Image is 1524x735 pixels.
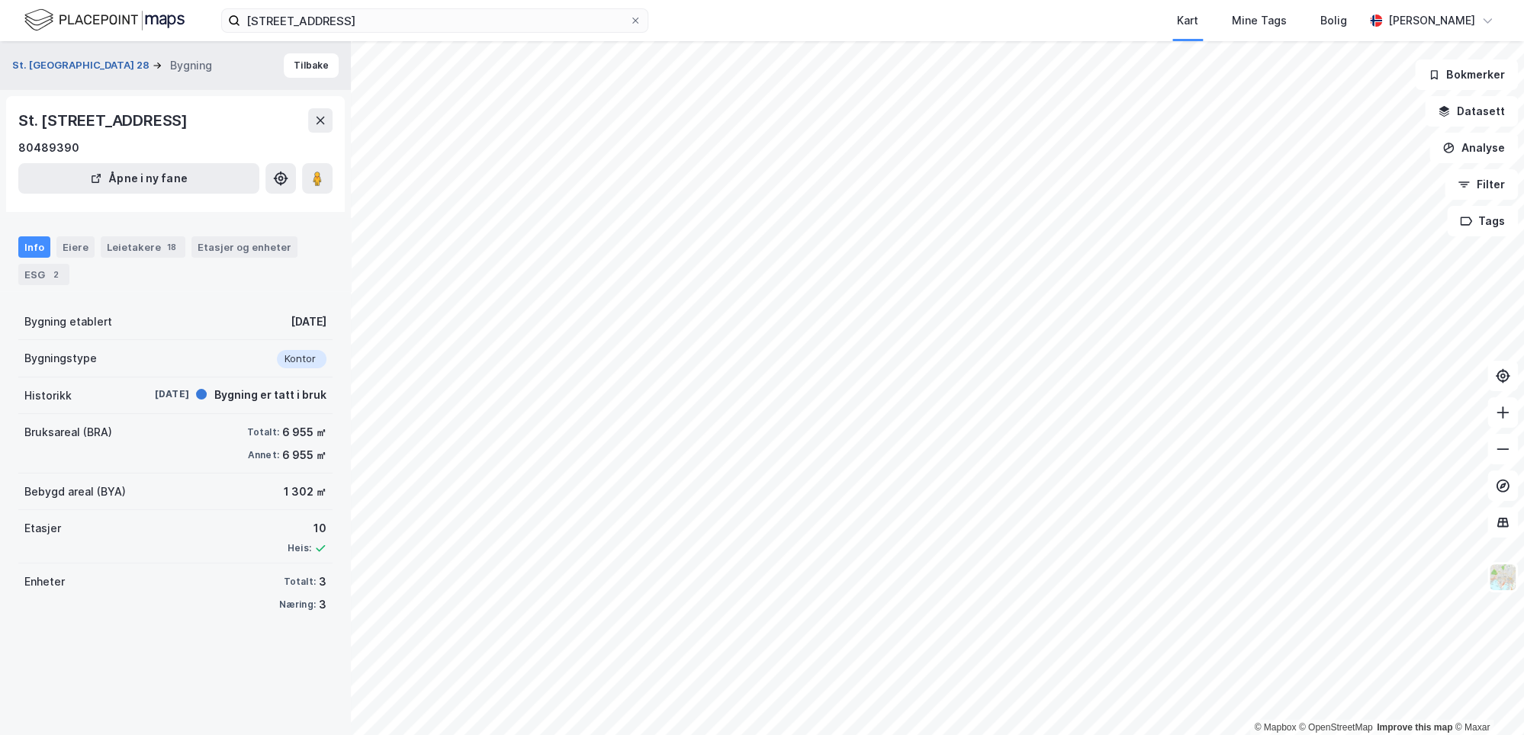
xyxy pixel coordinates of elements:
div: 6 955 ㎡ [282,423,326,441]
img: logo.f888ab2527a4732fd821a326f86c7f29.svg [24,7,185,34]
button: Åpne i ny fane [18,163,259,194]
button: Analyse [1429,133,1518,163]
a: OpenStreetMap [1299,722,1373,733]
div: 18 [164,239,179,255]
div: 6 955 ㎡ [282,446,326,464]
div: Bygning [170,56,212,75]
a: Improve this map [1377,722,1452,733]
a: Mapbox [1254,722,1296,733]
input: Søk på adresse, matrikkel, gårdeiere, leietakere eller personer [240,9,629,32]
div: 2 [48,267,63,282]
div: Totalt: [284,576,316,588]
div: Bygningstype [24,349,97,367]
div: Leietakere [101,236,185,258]
div: Kontrollprogram for chat [1448,662,1524,735]
div: Historikk [24,387,72,405]
iframe: Chat Widget [1448,662,1524,735]
div: Bygning er tatt i bruk [214,386,326,404]
button: Filter [1445,169,1518,200]
img: Z [1488,563,1517,592]
div: [DATE] [128,387,189,401]
div: Totalt: [247,426,279,438]
div: 80489390 [18,139,79,157]
div: Annet: [248,449,279,461]
button: Bokmerker [1415,59,1518,90]
div: [PERSON_NAME] [1388,11,1475,30]
div: Bruksareal (BRA) [24,423,112,441]
button: Tags [1447,206,1518,236]
button: Datasett [1425,96,1518,127]
button: St. [GEOGRAPHIC_DATA] 28 [12,58,153,73]
div: 10 [288,519,326,538]
div: St. [STREET_ADDRESS] [18,108,191,133]
div: 1 302 ㎡ [284,483,326,501]
div: 3 [319,595,326,614]
div: ESG [18,264,69,285]
div: Bebygd areal (BYA) [24,483,126,501]
div: Enheter [24,573,65,591]
div: Kart [1177,11,1198,30]
div: Etasjer [24,519,61,538]
div: Bygning etablert [24,313,112,331]
div: Heis: [288,542,311,554]
div: Bolig [1320,11,1347,30]
div: [DATE] [291,313,326,331]
button: Tilbake [284,53,339,78]
div: Info [18,236,50,258]
div: 3 [319,573,326,591]
div: Næring: [279,599,316,611]
div: Etasjer og enheter [198,240,291,254]
div: Eiere [56,236,95,258]
div: Mine Tags [1232,11,1287,30]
